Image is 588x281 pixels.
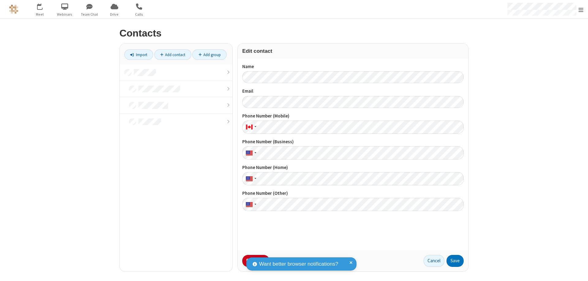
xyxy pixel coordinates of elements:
div: United States: + 1 [242,198,258,211]
span: Meet [28,12,51,17]
span: Calls [128,12,151,17]
span: Webinars [53,12,76,17]
span: Team Chat [78,12,101,17]
label: Phone Number (Home) [242,164,464,171]
div: Canada: + 1 [242,121,258,134]
a: Import [124,49,153,60]
div: 6 [41,3,45,8]
label: Phone Number (Business) [242,138,464,145]
span: Drive [103,12,126,17]
a: Add contact [154,49,191,60]
button: Save [447,255,464,267]
button: Delete [242,255,269,267]
label: Name [242,63,464,70]
a: Add group [192,49,227,60]
h3: Edit contact [242,48,464,54]
label: Phone Number (Other) [242,190,464,197]
label: Phone Number (Mobile) [242,113,464,120]
h2: Contacts [119,28,469,39]
label: Email [242,88,464,95]
span: Want better browser notifications? [259,260,338,268]
button: Cancel [424,255,444,267]
div: United States: + 1 [242,146,258,160]
div: United States: + 1 [242,172,258,185]
img: QA Selenium DO NOT DELETE OR CHANGE [9,5,18,14]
